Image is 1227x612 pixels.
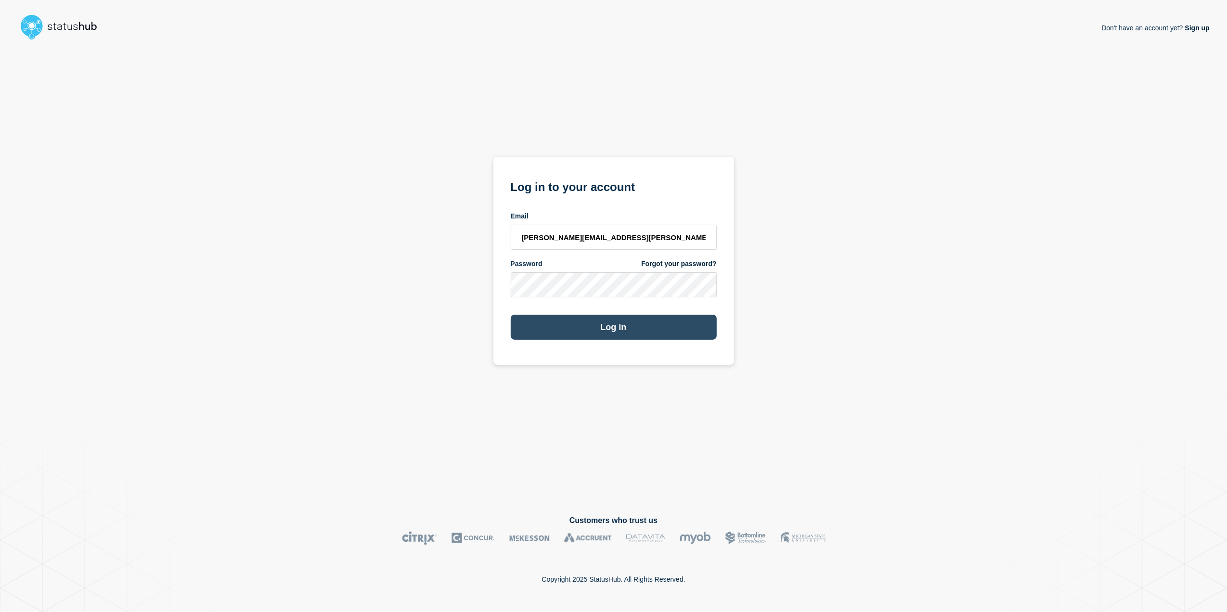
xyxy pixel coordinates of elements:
[511,212,529,221] span: Email
[725,531,766,545] img: Bottomline logo
[680,531,711,545] img: myob logo
[781,531,826,545] img: MSU logo
[564,531,612,545] img: Accruent logo
[511,177,717,195] h1: Log in to your account
[509,531,550,545] img: McKesson logo
[542,575,685,583] p: Copyright 2025 StatusHub. All Rights Reserved.
[1183,24,1210,32] a: Sign up
[511,315,717,340] button: Log in
[402,531,437,545] img: Citrix logo
[626,531,665,545] img: DataVita logo
[511,259,542,268] span: Password
[641,259,716,268] a: Forgot your password?
[1101,16,1210,39] p: Don't have an account yet?
[452,531,495,545] img: Concur logo
[17,12,109,42] img: StatusHub logo
[17,516,1210,525] h2: Customers who trust us
[511,272,717,297] input: password input
[511,225,717,250] input: email input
